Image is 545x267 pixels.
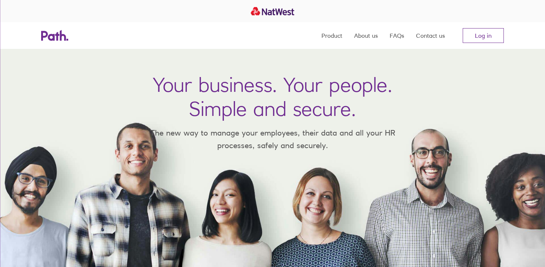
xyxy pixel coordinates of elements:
a: Contact us [416,22,445,49]
a: Log in [463,28,504,43]
a: Product [321,22,342,49]
h1: Your business. Your people. Simple and secure. [153,73,392,121]
a: FAQs [390,22,404,49]
a: About us [354,22,378,49]
p: The new way to manage your employees, their data and all your HR processes, safely and securely. [139,127,406,151]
